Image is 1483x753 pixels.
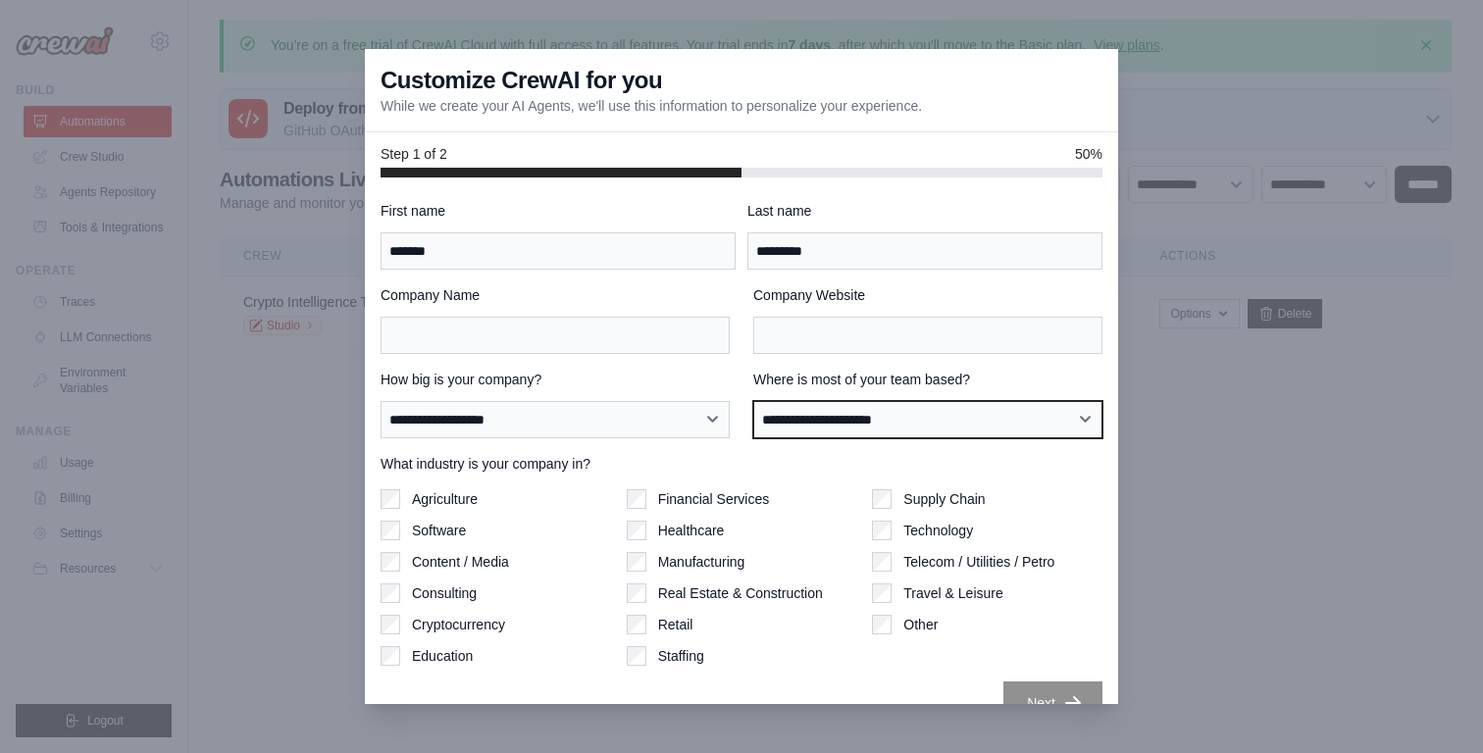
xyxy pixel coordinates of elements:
label: Other [903,615,938,634]
label: Retail [658,615,693,634]
label: Technology [903,521,973,540]
label: How big is your company? [381,370,730,389]
label: Agriculture [412,489,478,509]
label: Last name [747,201,1102,221]
span: 50% [1075,144,1102,164]
label: Company Website [753,285,1102,305]
label: Travel & Leisure [903,583,1002,603]
label: Education [412,646,473,666]
p: While we create your AI Agents, we'll use this information to personalize your experience. [381,96,922,116]
label: Software [412,521,466,540]
label: First name [381,201,736,221]
label: What industry is your company in? [381,454,1102,474]
label: Real Estate & Construction [658,583,823,603]
label: Staffing [658,646,704,666]
label: Telecom / Utilities / Petro [903,552,1054,572]
label: Company Name [381,285,730,305]
iframe: Chat Widget [1385,659,1483,753]
label: Healthcare [658,521,725,540]
label: Content / Media [412,552,509,572]
label: Consulting [412,583,477,603]
label: Financial Services [658,489,770,509]
span: Step 1 of 2 [381,144,447,164]
button: Next [1003,681,1102,725]
label: Cryptocurrency [412,615,505,634]
label: Where is most of your team based? [753,370,1102,389]
h3: Customize CrewAI for you [381,65,662,96]
label: Supply Chain [903,489,985,509]
label: Manufacturing [658,552,745,572]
